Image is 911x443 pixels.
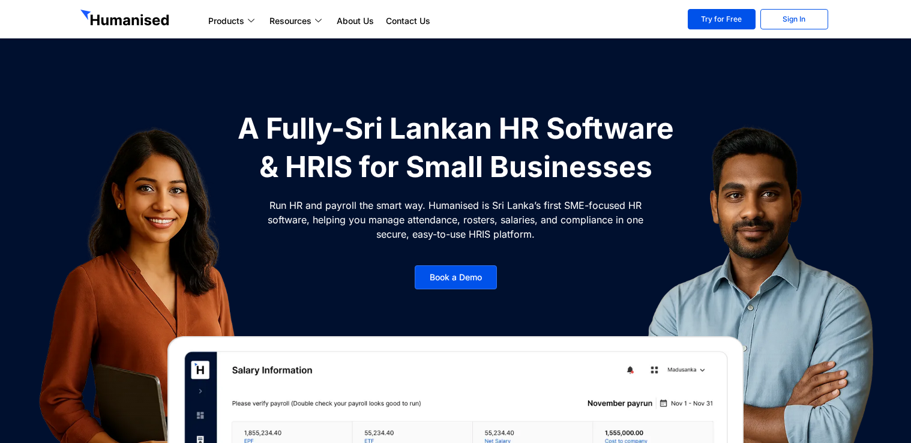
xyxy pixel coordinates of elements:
[331,14,380,28] a: About Us
[415,265,497,289] a: Book a Demo
[266,198,645,241] p: Run HR and payroll the smart way. Humanised is Sri Lanka’s first SME-focused HR software, helping...
[430,273,482,282] span: Book a Demo
[202,14,263,28] a: Products
[230,109,681,186] h1: A Fully-Sri Lankan HR Software & HRIS for Small Businesses
[80,10,172,29] img: GetHumanised Logo
[688,9,756,29] a: Try for Free
[263,14,331,28] a: Resources
[760,9,828,29] a: Sign In
[380,14,436,28] a: Contact Us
